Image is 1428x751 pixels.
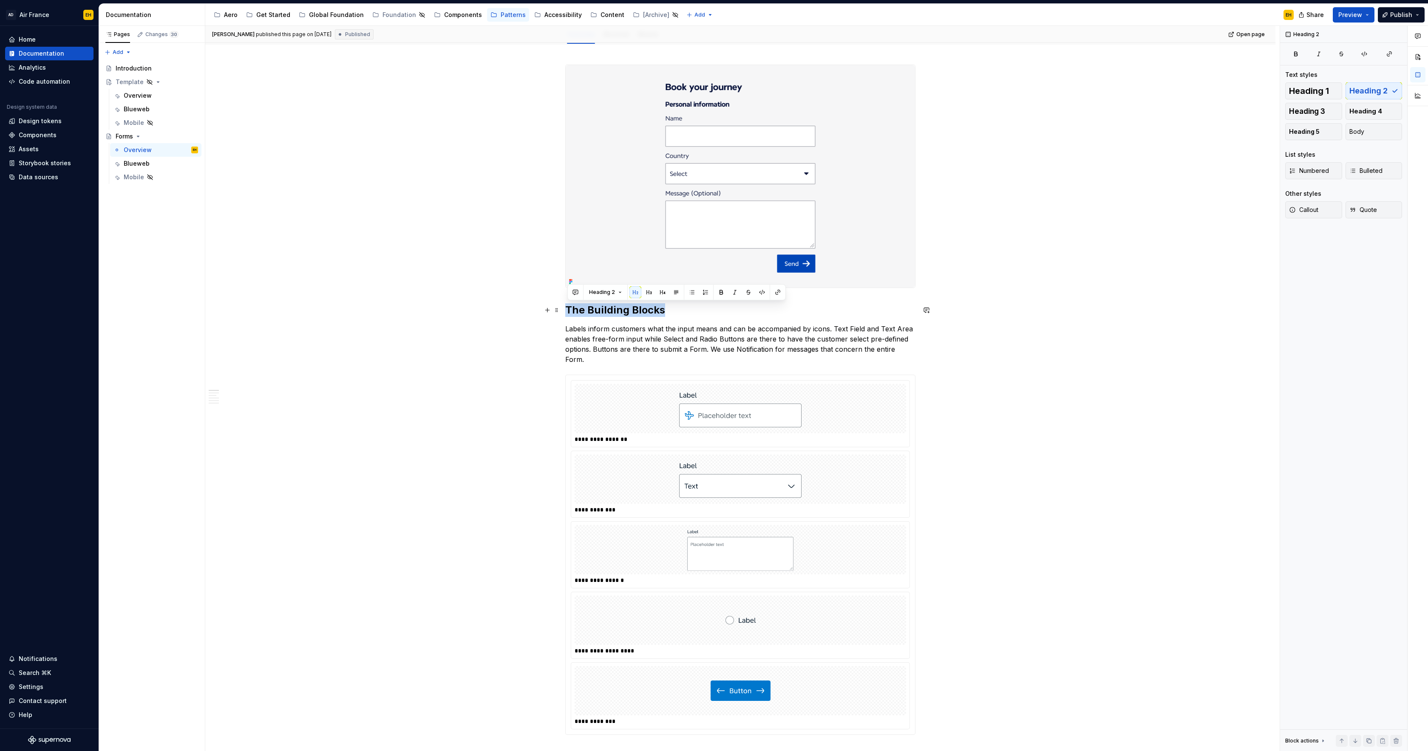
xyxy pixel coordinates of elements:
div: Air France [20,11,49,19]
div: Text styles [1285,71,1317,79]
span: Preview [1338,11,1362,19]
div: [Archive] [643,11,669,19]
span: Body [1349,127,1364,136]
a: Components [431,8,485,22]
div: Storybook stories [19,159,71,167]
div: EH [193,146,196,154]
a: Content [587,8,628,22]
a: Analytics [5,61,93,74]
div: Page tree [210,6,682,23]
div: Design tokens [19,117,62,125]
button: Help [5,708,93,722]
button: Notifications [5,652,93,666]
a: Home [5,33,93,46]
a: Template [102,75,201,89]
a: Storybook stories [5,156,93,170]
div: Other styles [1285,189,1321,198]
div: Page tree [102,62,201,184]
span: Add [113,49,123,56]
a: Assets [5,142,93,156]
div: Mobile [124,119,144,127]
img: c580dac8-a67f-4dfc-aa16-dd3bd00aaee5.png [566,65,915,288]
div: Components [19,131,57,139]
div: Patterns [501,11,526,19]
a: OverviewEH [110,143,201,157]
div: published this page on [DATE] [256,31,331,38]
div: Data sources [19,173,58,181]
span: Publish [1390,11,1412,19]
div: Global Foundation [309,11,364,19]
a: Settings [5,680,93,694]
a: Get Started [243,8,294,22]
button: Heading 1 [1285,82,1342,99]
a: Documentation [5,47,93,60]
h2: The Building Blocks [565,303,915,317]
div: Settings [19,683,43,691]
a: Patterns [487,8,529,22]
a: Components [5,128,93,142]
div: Contact support [19,697,67,705]
span: Quote [1349,206,1377,214]
div: EH [1286,11,1292,18]
div: Overview [124,146,152,154]
div: Get Started [256,11,290,19]
a: Forms [102,130,201,143]
span: Numbered [1289,167,1329,175]
a: Code automation [5,75,93,88]
div: AD [6,10,16,20]
button: Quote [1346,201,1402,218]
a: Aero [210,8,241,22]
a: Overview [110,89,201,102]
a: Blueweb [110,102,201,116]
div: Changes [145,31,178,38]
div: Home [19,35,36,44]
div: Foundation [382,11,416,19]
a: Blueweb [110,157,201,170]
button: Search ⌘K [5,666,93,680]
div: Mobile [124,173,144,181]
button: Heading 3 [1285,103,1342,120]
span: Published [345,31,370,38]
a: Accessibility [531,8,585,22]
button: Heading 5 [1285,123,1342,140]
div: Content [601,11,624,19]
span: Open page [1236,31,1265,38]
a: Mobile [110,116,201,130]
span: 30 [170,31,178,38]
svg: Supernova Logo [28,736,71,744]
button: Heading 4 [1346,103,1402,120]
div: Assets [19,145,39,153]
div: Overview [124,91,152,100]
a: Introduction [102,62,201,75]
a: Global Foundation [295,8,367,22]
span: Add [694,11,705,18]
button: Add [102,46,134,58]
div: Code automation [19,77,70,86]
div: Pages [105,31,130,38]
button: Callout [1285,201,1342,218]
span: Share [1306,11,1324,19]
button: Body [1346,123,1402,140]
div: Documentation [106,11,201,19]
div: Forms [116,132,133,141]
a: [Archive] [629,8,682,22]
div: Template [116,78,144,86]
button: Add [684,9,716,21]
div: EH [85,11,91,18]
span: Callout [1289,206,1318,214]
div: Notifications [19,655,57,663]
div: Overview [564,25,598,43]
div: Accessibility [544,11,582,19]
div: Documentation [19,49,64,58]
a: Design tokens [5,114,93,128]
button: Numbered [1285,162,1342,179]
p: Labels inform customers what the input means and can be accompanied by icons. Text Field and Text... [565,324,915,364]
span: Heading 1 [1289,87,1329,95]
div: Blueweb [124,159,150,168]
div: Aero [224,11,238,19]
div: Block actions [1285,735,1326,747]
button: Share [1294,7,1329,23]
a: Foundation [369,8,429,22]
a: Open page [1226,28,1269,40]
span: Heading 5 [1289,127,1320,136]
